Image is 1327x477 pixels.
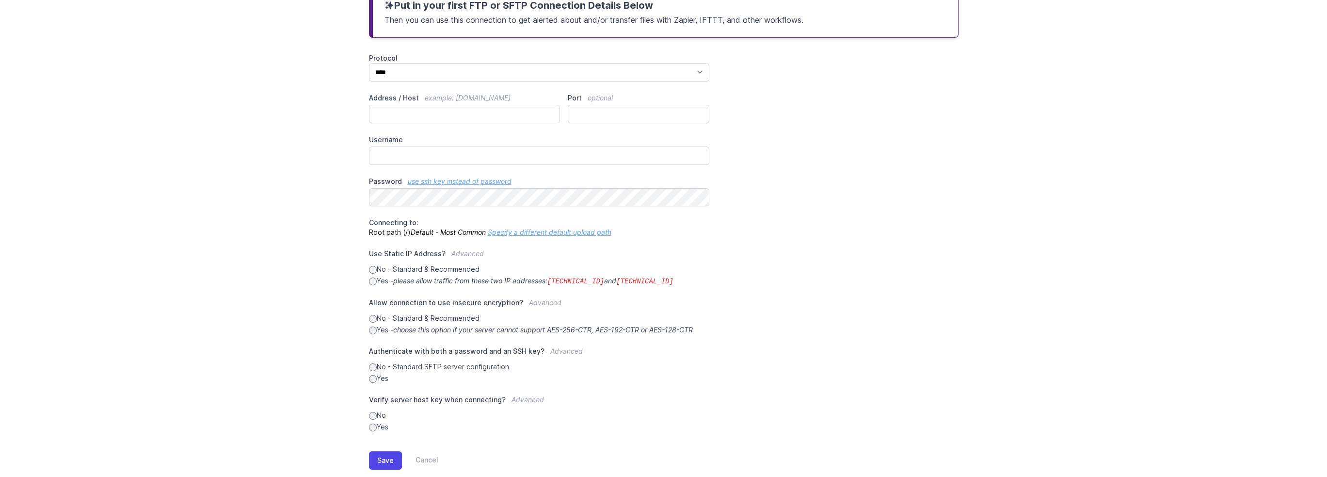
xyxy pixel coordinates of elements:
[369,177,710,186] label: Password
[369,278,377,285] input: Yes -please allow traffic from these two IP addresses:[TECHNICAL_ID]and[TECHNICAL_ID]
[408,177,512,185] a: use ssh key instead of password
[369,276,710,286] label: Yes -
[488,228,611,236] a: Specify a different default upload path
[369,264,710,274] label: No - Standard & Recommended
[402,451,438,470] a: Cancel
[369,375,377,383] input: Yes
[384,12,946,26] p: Then you can use this connection to get alerted about and/or transfer files with Zapier, IFTTT, a...
[1279,428,1315,465] iframe: Drift Widget Chat Controller
[547,278,605,285] code: [TECHNICAL_ID]
[369,53,710,63] label: Protocol
[369,313,710,323] label: No - Standard & Recommended
[369,424,377,431] input: Yes
[568,93,709,103] label: Port
[369,422,710,432] label: Yes
[529,298,561,307] span: Advanced
[425,94,511,102] span: example: [DOMAIN_NAME]
[550,347,583,355] span: Advanced
[369,374,710,383] label: Yes
[369,363,377,371] input: No - Standard SFTP server configuration
[369,411,710,420] label: No
[369,346,710,362] label: Authenticate with both a password and an SSH key?
[369,362,710,372] label: No - Standard SFTP server configuration
[616,278,673,285] code: [TECHNICAL_ID]
[393,277,673,285] i: please allow traffic from these two IP addresses: and
[369,412,377,420] input: No
[369,218,418,227] span: Connecting to:
[588,94,613,102] span: optional
[369,451,402,470] button: Save
[369,315,377,323] input: No - Standard & Recommended
[369,135,710,145] label: Username
[411,228,486,236] i: Default - Most Common
[369,93,560,103] label: Address / Host
[369,249,710,264] label: Use Static IP Address?
[369,298,710,313] label: Allow connection to use insecure encryption?
[369,327,377,334] input: Yes -choose this option if your server cannot support AES-256-CTR, AES-192-CTR or AES-128-CTR
[369,395,710,411] label: Verify server host key when connecting?
[369,218,710,237] p: Root path (/)
[369,325,710,335] label: Yes -
[369,266,377,274] input: No - Standard & Recommended
[393,326,693,334] i: choose this option if your server cannot support AES-256-CTR, AES-192-CTR or AES-128-CTR
[451,249,484,258] span: Advanced
[512,395,544,404] span: Advanced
